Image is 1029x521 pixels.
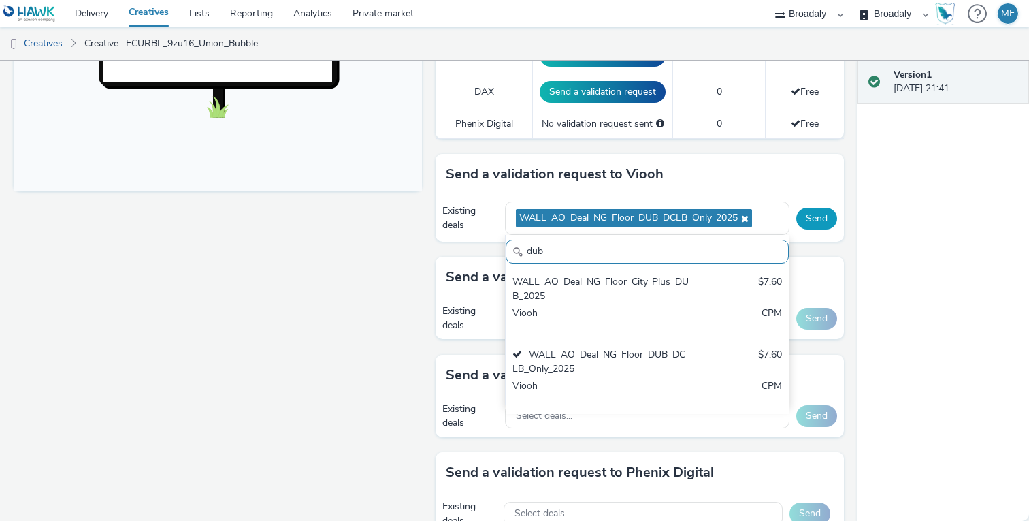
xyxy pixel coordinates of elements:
[78,27,265,60] a: Creative : FCURBL_9zu16_Union_Bubble
[512,275,690,303] div: WALL_AO_Deal_NG_Floor_City_Plus_DUB_2025
[762,306,782,334] div: CPM
[1001,3,1015,24] div: MF
[512,379,690,407] div: Viooh
[717,85,722,98] span: 0
[519,212,738,224] span: WALL_AO_Deal_NG_Floor_DUB_DCLB_Only_2025
[446,267,691,287] h3: Send a validation request to Broadsign
[935,3,955,25] img: Hawk Academy
[436,74,533,110] td: DAX
[516,411,572,422] span: Select deals...
[762,379,782,407] div: CPM
[446,462,714,483] h3: Send a validation request to Phenix Digital
[935,3,961,25] a: Hawk Academy
[436,110,533,138] td: Phenix Digital
[512,306,690,334] div: Viooh
[791,85,819,98] span: Free
[796,405,837,427] button: Send
[540,81,666,103] button: Send a validation request
[442,304,498,332] div: Existing deals
[656,117,664,131] div: Please select a deal below and click on Send to send a validation request to Phenix Digital.
[791,117,819,130] span: Free
[758,275,782,303] div: $7.60
[894,68,932,81] strong: Version 1
[512,348,690,376] div: WALL_AO_Deal_NG_Floor_DUB_DCLB_Only_2025
[506,240,789,264] input: Search......
[758,348,782,376] div: $7.60
[540,117,666,131] div: No validation request sent
[796,208,837,230] button: Send
[442,402,498,430] div: Existing deals
[7,37,20,51] img: dooh
[3,5,56,22] img: undefined Logo
[796,308,837,330] button: Send
[442,204,498,232] div: Existing deals
[717,117,722,130] span: 0
[446,164,664,185] h3: Send a validation request to Viooh
[446,365,708,385] h3: Send a validation request to MyAdbooker
[514,508,571,520] span: Select deals...
[894,68,1018,96] div: [DATE] 21:41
